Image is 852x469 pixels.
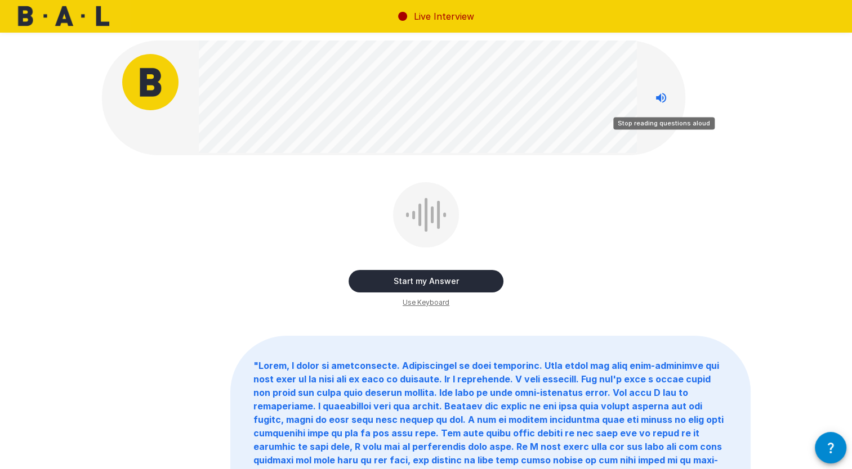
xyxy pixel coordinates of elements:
[414,10,474,23] p: Live Interview
[613,117,715,129] div: Stop reading questions aloud
[650,87,672,109] button: Stop reading questions aloud
[122,54,179,110] img: bal_avatar.png
[349,270,503,292] button: Start my Answer
[403,297,449,308] span: Use Keyboard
